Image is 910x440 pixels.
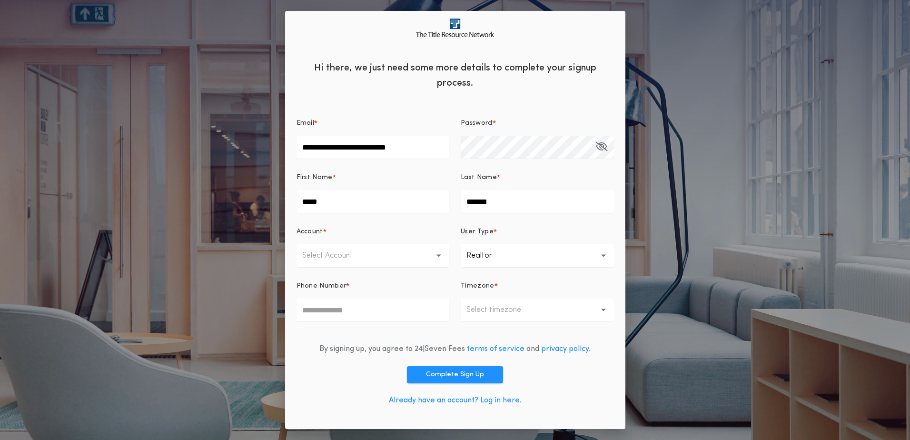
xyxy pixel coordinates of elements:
div: By signing up, you agree to 24|Seven Fees and [319,343,591,355]
p: Last Name [461,173,497,182]
button: Password* [595,136,607,159]
input: First Name* [297,190,450,213]
input: Password* [461,136,614,159]
p: Timezone [461,281,495,291]
button: Select Account [297,244,450,267]
a: Already have an account? Log in here. [389,397,522,404]
p: Select Account [302,250,368,261]
p: Password [461,119,493,128]
button: Select timezone [461,299,614,321]
input: Last Name* [461,190,614,213]
p: Realtor [466,250,507,261]
button: Realtor [461,244,614,267]
input: Email* [297,136,450,159]
input: Phone Number* [297,299,450,321]
p: Select timezone [466,304,536,316]
p: First Name [297,173,333,182]
div: Hi there, we just need some more details to complete your signup process. [285,53,625,96]
a: terms of service [467,345,524,353]
a: privacy policy. [541,345,591,353]
button: Complete Sign Up [407,366,503,383]
p: Email [297,119,315,128]
p: Account [297,227,323,237]
img: logo [416,19,494,37]
p: User Type [461,227,494,237]
p: Phone Number [297,281,346,291]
